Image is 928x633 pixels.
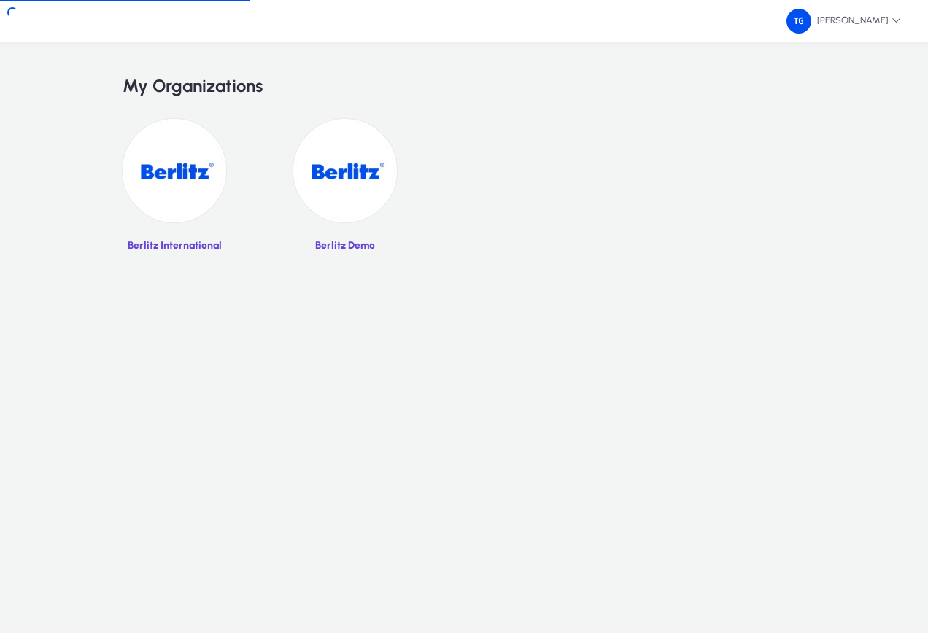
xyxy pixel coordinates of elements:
button: [PERSON_NAME] [775,8,913,34]
a: Berlitz Demo [293,119,397,263]
img: 19.jpg [123,119,226,222]
span: [PERSON_NAME] [786,9,901,34]
img: 20.jpg [293,119,397,222]
h2: My Organizations [123,76,805,97]
p: Berlitz International [123,240,226,252]
img: 67.png [786,9,811,34]
p: Berlitz Demo [293,240,397,252]
a: Berlitz International [123,119,226,263]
